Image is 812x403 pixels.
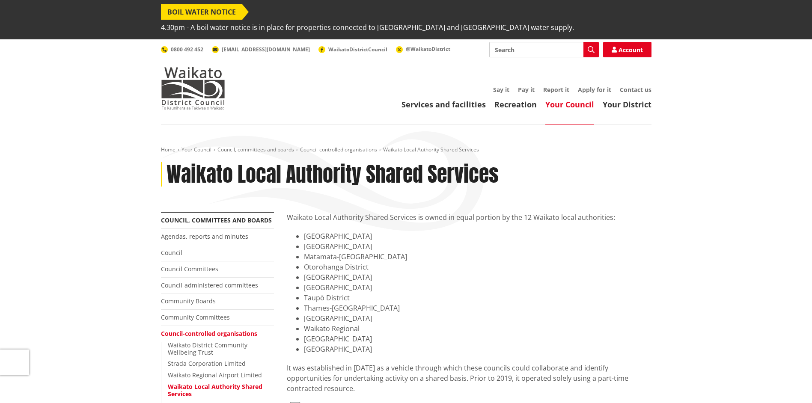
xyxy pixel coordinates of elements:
a: Your Council [545,99,594,110]
a: Your Council [181,146,211,153]
p: Waikato Local Authority Shared Services is owned in equal portion by the 12 Waikato local authori... [287,212,651,222]
li: [GEOGRAPHIC_DATA] [304,344,651,354]
a: Council-controlled organisations [161,329,257,338]
li: [GEOGRAPHIC_DATA] [304,282,651,293]
a: Waikato Local Authority Shared Services [168,382,262,398]
a: [EMAIL_ADDRESS][DOMAIN_NAME] [212,46,310,53]
img: Waikato District Council - Te Kaunihera aa Takiwaa o Waikato [161,67,225,110]
li: Thames-[GEOGRAPHIC_DATA] [304,303,651,313]
a: Council-administered committees [161,281,258,289]
a: Community Boards [161,297,216,305]
h1: Waikato Local Authority Shared Services [167,162,499,187]
span: 4.30pm - A boil water notice is in place for properties connected to [GEOGRAPHIC_DATA] and [GEOGR... [161,20,574,35]
li: Taupō District [304,293,651,303]
a: Home [161,146,175,153]
span: @WaikatoDistrict [406,45,450,53]
li: Matamata-[GEOGRAPHIC_DATA] [304,252,651,262]
span: [EMAIL_ADDRESS][DOMAIN_NAME] [222,46,310,53]
a: Council, committees and boards [217,146,294,153]
input: Search input [489,42,599,57]
a: @WaikatoDistrict [396,45,450,53]
a: Report it [543,86,569,94]
a: Account [603,42,651,57]
span: 0800 492 452 [171,46,203,53]
a: Council Committees [161,265,218,273]
a: Say it [493,86,509,94]
a: Council-controlled organisations [300,146,377,153]
a: Pay it [518,86,535,94]
a: Waikato Regional Airport Limited [168,371,262,379]
li: [GEOGRAPHIC_DATA] [304,231,651,241]
a: Contact us [620,86,651,94]
a: Council, committees and boards [161,216,272,224]
li: [GEOGRAPHIC_DATA] [304,334,651,344]
a: Your District [603,99,651,110]
a: Services and facilities [402,99,486,110]
span: BOIL WATER NOTICE [161,4,242,20]
a: Apply for it [578,86,611,94]
p: It was established in [DATE] as a vehicle through which these councils could collaborate and iden... [287,363,651,394]
li: [GEOGRAPHIC_DATA] [304,313,651,323]
span: Waikato Local Authority Shared Services [383,146,479,153]
a: Council [161,249,182,257]
a: Recreation [494,99,537,110]
a: 0800 492 452 [161,46,203,53]
a: Strada Corporation Limited [168,359,246,367]
a: Community Committees [161,313,230,321]
nav: breadcrumb [161,146,651,154]
li: Otorohanga District [304,262,651,272]
li: Waikato Regional [304,323,651,334]
a: Agendas, reports and minutes [161,232,248,240]
a: Waikato District Community Wellbeing Trust [168,341,247,356]
li: [GEOGRAPHIC_DATA] [304,241,651,252]
li: [GEOGRAPHIC_DATA] [304,272,651,282]
a: WaikatoDistrictCouncil [318,46,387,53]
span: WaikatoDistrictCouncil [328,46,387,53]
